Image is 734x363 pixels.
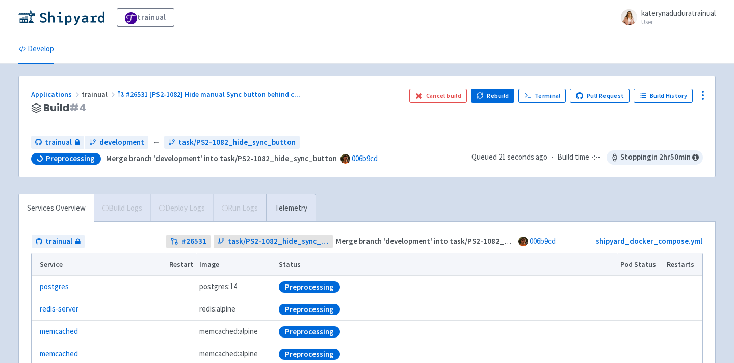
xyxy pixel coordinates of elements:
[31,136,84,149] a: trainual
[279,349,340,360] div: Preprocessing
[178,137,296,148] span: task/PS2-1082_hide_sync_button
[641,8,716,18] span: katerynaduduratrainual
[596,236,702,246] a: shipyard_docker_compose.yml
[32,235,85,248] a: trainual
[18,35,54,64] a: Develop
[181,236,206,247] strong: # 26531
[518,89,566,103] a: Terminal
[607,150,703,165] span: Stopping in 2 hr 50 min
[530,236,556,246] a: 006b9cd
[31,90,82,99] a: Applications
[591,151,600,163] span: -:--
[617,253,664,276] th: Pod Status
[117,90,302,99] a: #26531 [PS2-1082] Hide manual Sync button behind c...
[266,194,316,222] a: Telemetry
[126,90,300,99] span: #26531 [PS2-1082] Hide manual Sync button behind c ...
[276,253,617,276] th: Status
[99,137,144,148] span: development
[117,8,174,27] a: trainual
[40,326,78,338] a: memcached
[615,9,716,25] a: katerynaduduratrainual User
[45,137,72,148] span: trainual
[82,90,117,99] span: trainual
[499,152,547,162] time: 21 seconds ago
[18,9,104,25] img: Shipyard logo
[634,89,693,103] a: Build History
[69,100,86,115] span: # 4
[570,89,630,103] a: Pull Request
[279,326,340,338] div: Preprocessing
[40,281,69,293] a: postgres
[40,303,78,315] a: redis-server
[32,253,166,276] th: Service
[164,136,300,149] a: task/PS2-1082_hide_sync_button
[196,253,276,276] th: Image
[279,304,340,315] div: Preprocessing
[279,281,340,293] div: Preprocessing
[40,348,78,360] a: memcached
[166,253,196,276] th: Restart
[471,150,703,165] div: ·
[106,153,337,163] strong: Merge branch 'development' into task/PS2-1082_hide_sync_button
[199,303,235,315] span: redis:alpine
[85,136,148,149] a: development
[664,253,702,276] th: Restarts
[471,89,515,103] button: Rebuild
[199,348,258,360] span: memcached:alpine
[45,236,72,247] span: trainual
[557,151,589,163] span: Build time
[641,19,716,25] small: User
[228,236,329,247] span: task/PS2-1082_hide_sync_button
[152,137,160,148] span: ←
[166,235,211,248] a: #26531
[19,194,94,222] a: Services Overview
[214,235,333,248] a: task/PS2-1082_hide_sync_button
[471,152,547,162] span: Queued
[199,281,237,293] span: postgres:14
[336,236,567,246] strong: Merge branch 'development' into task/PS2-1082_hide_sync_button
[409,89,467,103] button: Cancel build
[46,153,95,164] span: Preprocessing
[199,326,258,338] span: memcached:alpine
[43,102,86,114] span: Build
[352,153,378,163] a: 006b9cd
